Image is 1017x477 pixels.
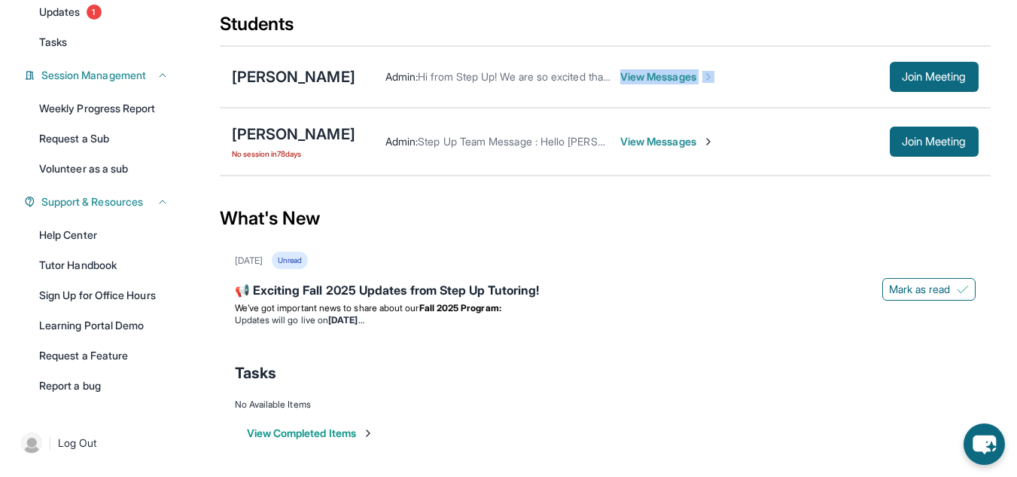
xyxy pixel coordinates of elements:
div: No Available Items [235,399,976,411]
span: Tasks [235,362,276,384]
a: Help Center [30,222,178,249]
button: Join Meeting [890,62,979,92]
a: Report a bug [30,372,178,399]
span: View Messages [620,69,714,84]
span: View Messages [620,134,714,149]
a: Request a Sub [30,125,178,152]
span: Admin : [385,135,418,148]
div: Students [220,12,991,45]
span: We’ve got important news to share about our [235,302,419,313]
button: Session Management [35,68,169,83]
div: [PERSON_NAME] [232,66,355,87]
span: Support & Resources [41,194,143,209]
img: user-img [21,433,42,454]
a: Volunteer as a sub [30,155,178,182]
div: What's New [220,185,991,252]
a: Tasks [30,29,178,56]
img: Chevron-Right [702,71,714,83]
strong: [DATE] [328,314,364,326]
div: [DATE] [235,255,263,267]
span: 1 [87,5,102,20]
button: Join Meeting [890,127,979,157]
div: [PERSON_NAME] [232,124,355,145]
a: Request a Feature [30,342,178,369]
img: Mark as read [957,283,969,295]
a: |Log Out [15,427,178,460]
span: Admin : [385,70,418,83]
button: chat-button [964,423,1005,465]
span: Updates [39,5,81,20]
div: Unread [272,252,308,269]
span: Mark as read [889,282,951,297]
strong: Fall 2025 Program: [419,302,501,313]
img: Chevron-Right [702,136,714,148]
span: Session Management [41,68,146,83]
a: Tutor Handbook [30,252,178,279]
button: Mark as read [882,278,976,301]
span: Join Meeting [902,72,967,81]
a: Sign Up for Office Hours [30,282,178,309]
button: Support & Resources [35,194,169,209]
span: Tasks [39,35,67,50]
span: No session in 78 days [232,148,355,160]
div: 📢 Exciting Fall 2025 Updates from Step Up Tutoring! [235,281,976,302]
span: | [48,434,52,452]
li: Updates will go live on [235,314,976,326]
a: Learning Portal Demo [30,312,178,339]
a: Weekly Progress Report [30,95,178,122]
span: Join Meeting [902,137,967,146]
button: View Completed Items [247,426,374,441]
span: Log Out [58,436,97,451]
